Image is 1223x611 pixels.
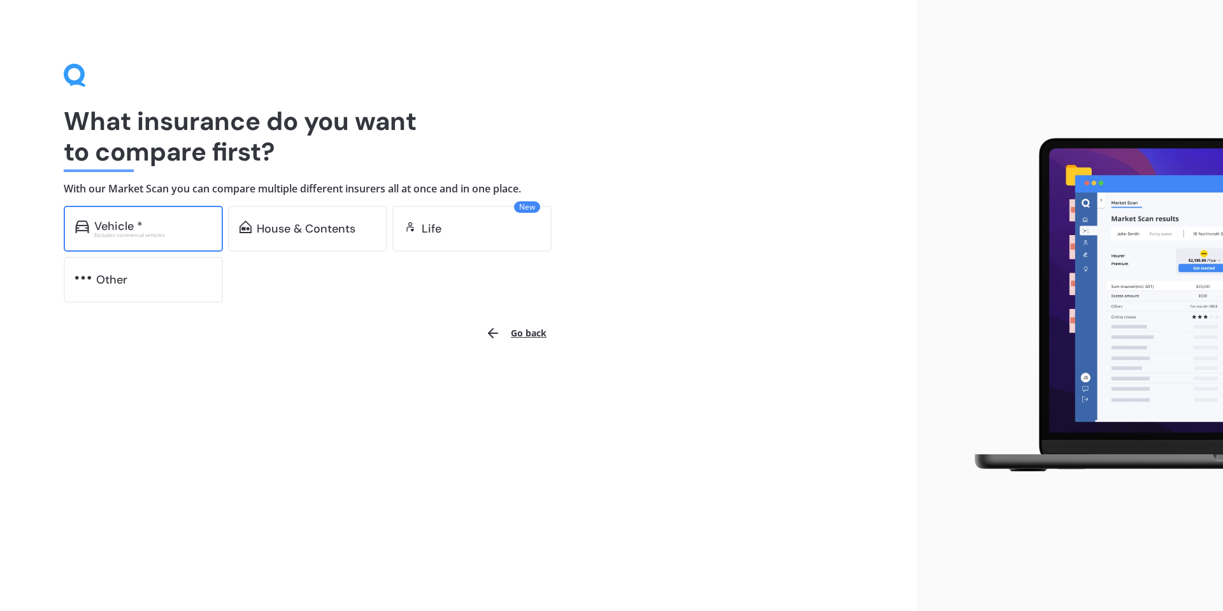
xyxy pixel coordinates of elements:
[94,233,211,238] div: Excludes commercial vehicles
[956,131,1223,481] img: laptop.webp
[257,222,355,235] div: House & Contents
[75,271,91,284] img: other.81dba5aafe580aa69f38.svg
[422,222,441,235] div: Life
[64,106,854,167] h1: What insurance do you want to compare first?
[94,220,143,233] div: Vehicle *
[478,318,554,349] button: Go back
[75,220,89,233] img: car.f15378c7a67c060ca3f3.svg
[240,220,252,233] img: home-and-contents.b802091223b8502ef2dd.svg
[64,182,854,196] h4: With our Market Scan you can compare multiple different insurers all at once and in one place.
[96,273,127,286] div: Other
[514,201,540,213] span: New
[404,220,417,233] img: life.f720d6a2d7cdcd3ad642.svg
